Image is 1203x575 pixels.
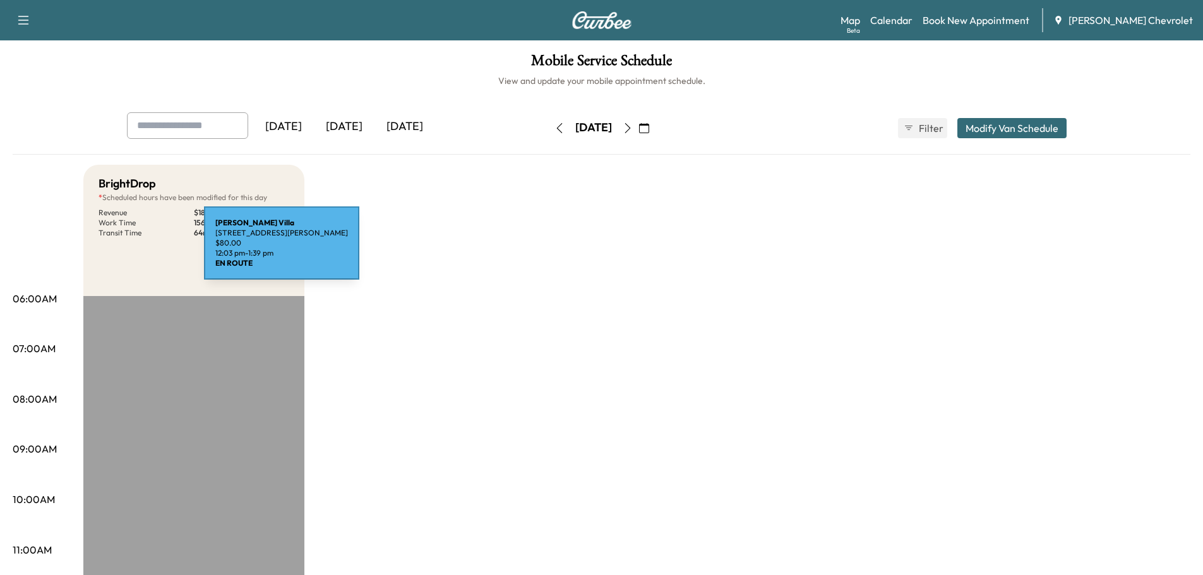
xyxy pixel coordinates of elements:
p: 156 mins [194,218,289,228]
p: 64 mins [194,228,289,238]
p: 09:00AM [13,441,57,456]
h5: BrightDrop [99,175,156,193]
h1: Mobile Service Schedule [13,53,1190,74]
a: MapBeta [841,13,860,28]
p: 08:00AM [13,391,57,406]
p: Transit Time [99,228,194,238]
button: Filter [898,118,947,138]
p: 07:00AM [13,341,56,356]
div: [DATE] [374,112,435,141]
b: EN ROUTE [215,258,253,268]
p: [STREET_ADDRESS][PERSON_NAME] [215,228,348,238]
h6: View and update your mobile appointment schedule. [13,74,1190,87]
a: Calendar [870,13,913,28]
p: 06:00AM [13,291,57,306]
div: [DATE] [253,112,314,141]
b: [PERSON_NAME] Villa [215,218,294,227]
p: 11:00AM [13,542,52,557]
p: $ 180.44 [194,208,289,218]
span: [PERSON_NAME] Chevrolet [1068,13,1193,28]
p: Scheduled hours have been modified for this day [99,193,289,203]
p: Revenue [99,208,194,218]
button: Modify Van Schedule [957,118,1067,138]
div: Beta [847,26,860,35]
div: [DATE] [314,112,374,141]
p: 12:03 pm - 1:39 pm [215,248,348,258]
div: [DATE] [575,120,612,136]
a: Book New Appointment [923,13,1029,28]
span: Filter [919,121,942,136]
img: Curbee Logo [572,11,632,29]
p: $ 80.00 [215,238,348,248]
p: 10:00AM [13,492,55,507]
p: Work Time [99,218,194,228]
